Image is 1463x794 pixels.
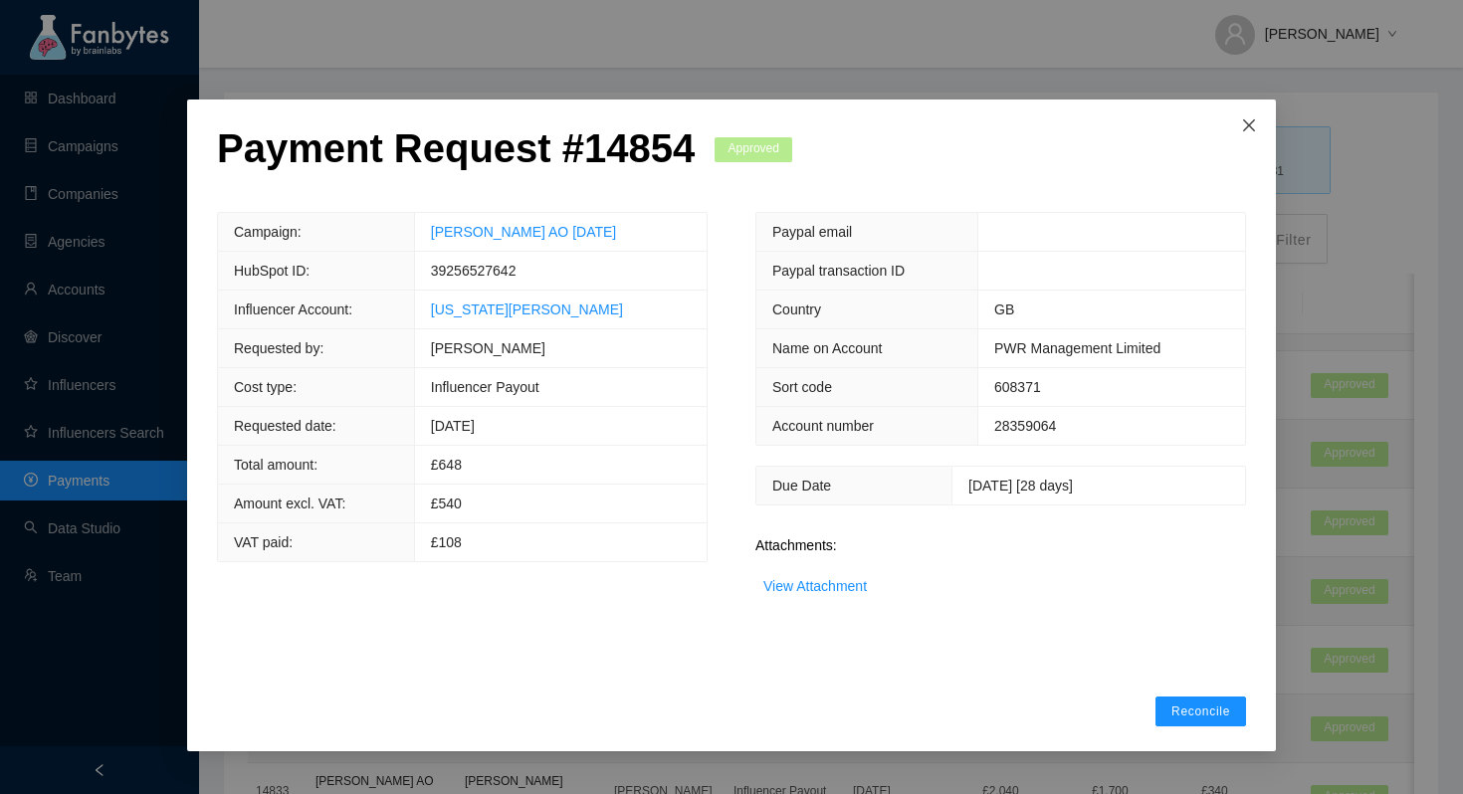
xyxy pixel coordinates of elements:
[772,418,874,434] span: Account number
[968,478,1073,494] span: [DATE] [28 days]
[234,224,302,240] span: Campaign:
[431,379,539,395] span: Influencer Payout
[234,263,310,279] span: HubSpot ID:
[1171,703,1230,719] span: Reconcile
[994,418,1056,434] span: 28359064
[994,340,1160,356] span: PWR Management Limited
[431,534,462,550] span: £108
[1241,117,1257,133] span: close
[772,340,883,356] span: Name on Account
[234,301,352,317] span: Influencer Account:
[431,263,517,279] span: 39256527642
[772,263,905,279] span: Paypal transaction ID
[431,224,616,240] a: [PERSON_NAME] AO [DATE]
[1222,99,1276,153] button: Close
[772,478,831,494] span: Due Date
[431,457,462,473] span: £ 648
[715,137,792,162] span: Approved
[431,301,623,317] a: [US_STATE][PERSON_NAME]
[234,418,336,434] span: Requested date:
[431,496,462,511] span: £540
[217,124,695,172] p: Payment Request # 14854
[994,379,1041,395] span: 608371
[772,301,821,317] span: Country
[234,340,323,356] span: Requested by:
[234,379,297,395] span: Cost type:
[763,578,867,594] a: View Attachment
[234,534,293,550] span: VAT paid:
[234,457,317,473] span: Total amount:
[1155,696,1246,726] button: Reconcile
[772,379,832,395] span: Sort code
[234,496,345,511] span: Amount excl. VAT:
[431,340,545,356] span: [PERSON_NAME]
[431,418,475,434] span: [DATE]
[772,224,852,240] span: Paypal email
[994,301,1014,317] span: GB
